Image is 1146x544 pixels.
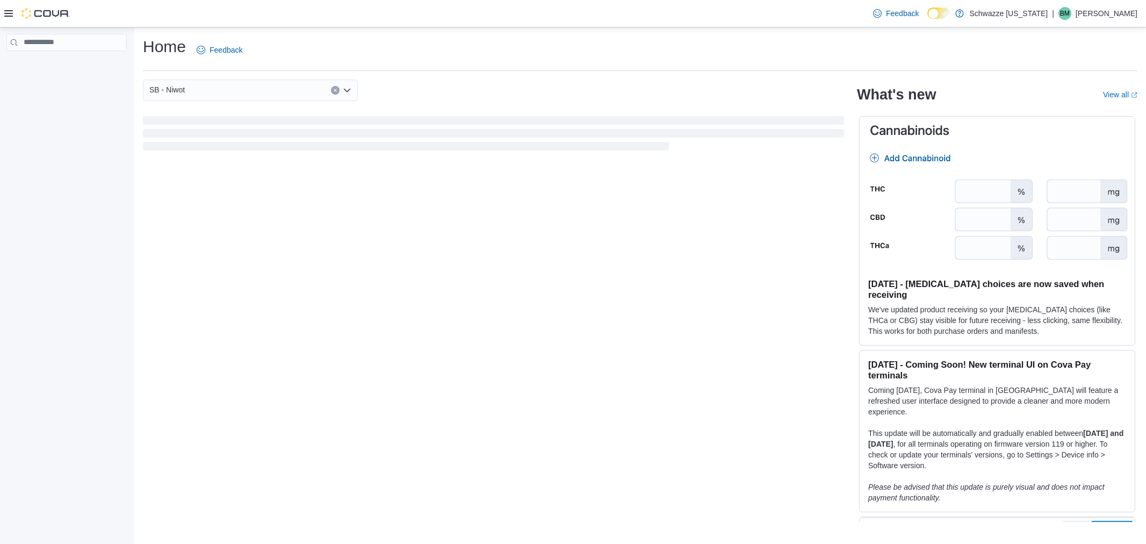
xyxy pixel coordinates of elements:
img: Cova [21,8,70,19]
p: We've updated product receiving so your [MEDICAL_DATA] choices (like THCa or CBG) stay visible fo... [868,304,1126,337]
a: View allExternal link [1103,90,1137,99]
span: BM [1060,7,1070,20]
h2: What's new [857,86,936,103]
a: Feedback [869,3,923,24]
span: SB - Niwot [149,83,185,96]
nav: Complex example [6,53,127,79]
p: Coming [DATE], Cova Pay terminal in [GEOGRAPHIC_DATA] will feature a refreshed user interface des... [868,385,1126,417]
h3: [DATE] - [MEDICAL_DATA] choices are now saved when receiving [868,278,1126,300]
p: This update will be automatically and gradually enabled between , for all terminals operating on ... [868,428,1126,471]
a: Feedback [192,39,247,61]
svg: External link [1131,92,1137,98]
input: Dark Mode [927,8,950,19]
button: Clear input [331,86,340,95]
em: Please be advised that this update is purely visual and does not impact payment functionality. [868,483,1105,502]
div: Brian Matthew Tornow [1058,7,1071,20]
p: Schwazze [US_STATE] [969,7,1048,20]
button: Open list of options [343,86,351,95]
p: | [1052,7,1054,20]
span: Feedback [210,45,242,55]
span: Loading [143,118,844,153]
h1: Home [143,36,186,58]
p: [PERSON_NAME] [1076,7,1137,20]
h3: [DATE] - Coming Soon! New terminal UI on Cova Pay terminals [868,359,1126,381]
span: Feedback [886,8,919,19]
